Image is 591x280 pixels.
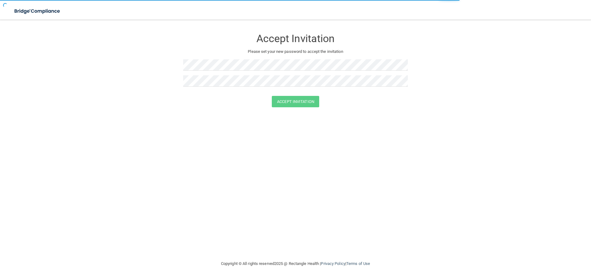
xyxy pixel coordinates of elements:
[9,5,66,18] img: bridge_compliance_login_screen.278c3ca4.svg
[272,96,319,107] button: Accept Invitation
[183,254,408,274] div: Copyright © All rights reserved 2025 @ Rectangle Health | |
[321,261,345,266] a: Privacy Policy
[346,261,370,266] a: Terms of Use
[183,33,408,44] h3: Accept Invitation
[188,48,403,55] p: Please set your new password to accept the invitation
